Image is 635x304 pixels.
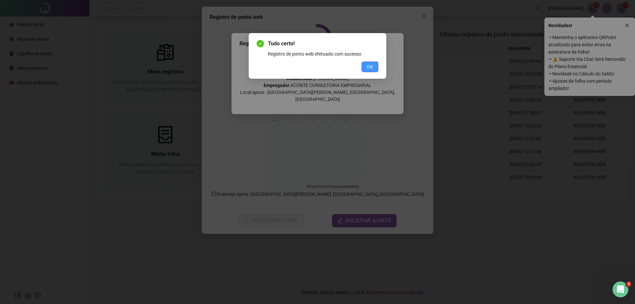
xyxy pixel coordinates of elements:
[361,62,378,72] button: OK
[268,40,378,48] span: Tudo certo!
[626,282,631,287] span: 3
[367,63,373,70] span: OK
[613,282,628,297] iframe: Intercom live chat
[268,50,378,58] div: Registro de ponto web efetuado com sucesso.
[257,40,264,47] span: check-circle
